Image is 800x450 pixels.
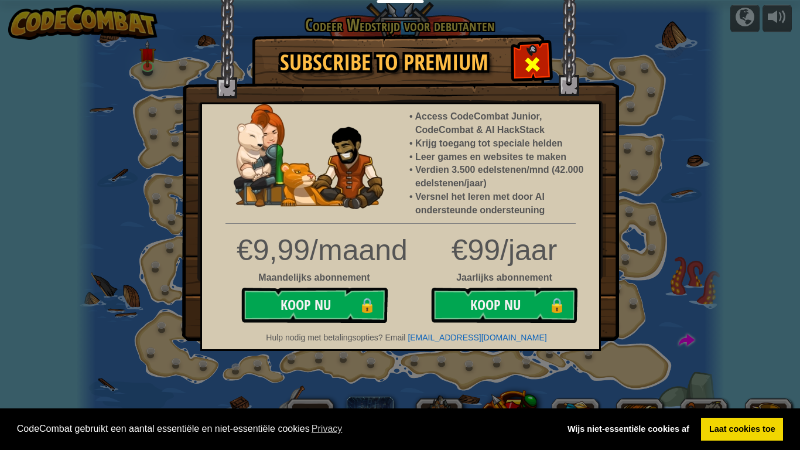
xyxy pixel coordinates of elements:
[310,420,344,438] a: learn more about cookies
[266,333,405,342] span: Hulp nodig met betalingsopties? Email
[17,420,551,438] span: CodeCombat gebruikt een aantal essentiële en niet-essentiële cookies
[237,271,392,285] div: Maandelijks abonnement
[559,418,697,441] a: deny cookies
[264,50,504,75] h1: Subscribe to Premium
[193,230,608,271] div: €99/jaar
[234,104,384,209] img: anya-and-nando-pet.webp
[237,230,392,271] div: €9,99/maand
[415,137,587,151] li: Krijg toegang tot speciale helden
[415,151,587,164] li: Leer games en websites te maken
[415,163,587,190] li: Verdien 3.500 edelstenen/mnd (42.000 edelstenen/jaar)
[415,110,587,137] li: Access CodeCombat Junior, CodeCombat & AI HackStack
[701,418,783,441] a: allow cookies
[193,271,608,285] div: Jaarlijks abonnement
[408,333,546,342] a: [EMAIL_ADDRESS][DOMAIN_NAME]
[241,288,388,323] button: Koop Nu🔒
[431,288,577,323] button: Koop Nu🔒
[415,190,587,217] li: Versnel het leren met door AI ondersteunde ondersteuning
